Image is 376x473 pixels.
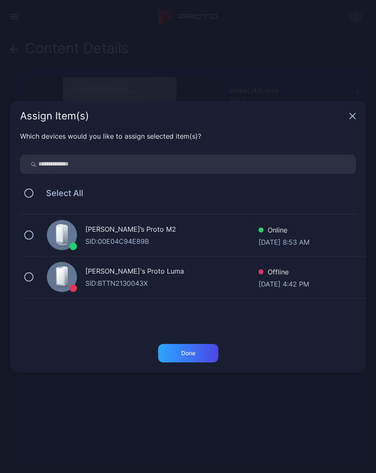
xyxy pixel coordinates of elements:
[85,278,258,288] div: SID: BTTN2130043X
[258,267,309,279] div: Offline
[158,344,218,362] button: Done
[20,111,346,121] div: Assign Item(s)
[85,266,258,278] div: [PERSON_NAME]'s Proto Luma
[258,279,309,287] div: [DATE] 4:42 PM
[181,350,195,357] div: Done
[258,237,309,246] div: [DATE] 8:53 AM
[20,131,356,141] div: Which devices would you like to assign selected item(s)?
[38,188,83,198] span: Select All
[85,236,258,246] div: SID: 00E04C94E89B
[258,225,309,237] div: Online
[85,224,258,236] div: [PERSON_NAME]’s Proto M2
